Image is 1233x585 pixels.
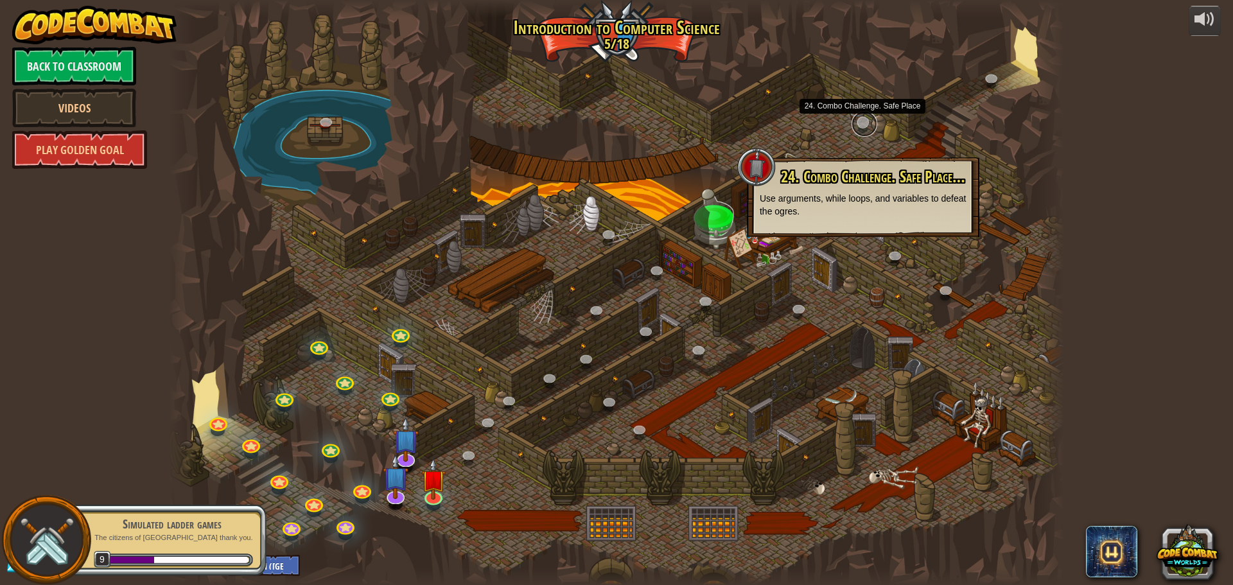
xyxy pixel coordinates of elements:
p: The citizens of [GEOGRAPHIC_DATA] thank you. [91,533,253,543]
img: level-banner-unstarted-subscriber.png [392,417,419,462]
a: Back to Classroom [12,47,136,85]
span: 24. Combo Challenge. Safe Place (Locked) [781,166,1001,188]
a: Videos [12,89,136,127]
img: level-banner-unstarted.png [421,458,445,500]
img: level-banner-unstarted-subscriber.png [383,455,409,500]
img: CodeCombat - Learn how to code by playing a game [12,6,177,44]
p: Use arguments, while loops, and variables to defeat the ogres. [760,192,966,218]
div: Simulated ladder games [91,515,253,533]
span: 9 [94,551,111,568]
img: swords.png [17,511,76,570]
a: Play Golden Goal [12,130,147,169]
button: Adjust volume [1189,6,1221,36]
